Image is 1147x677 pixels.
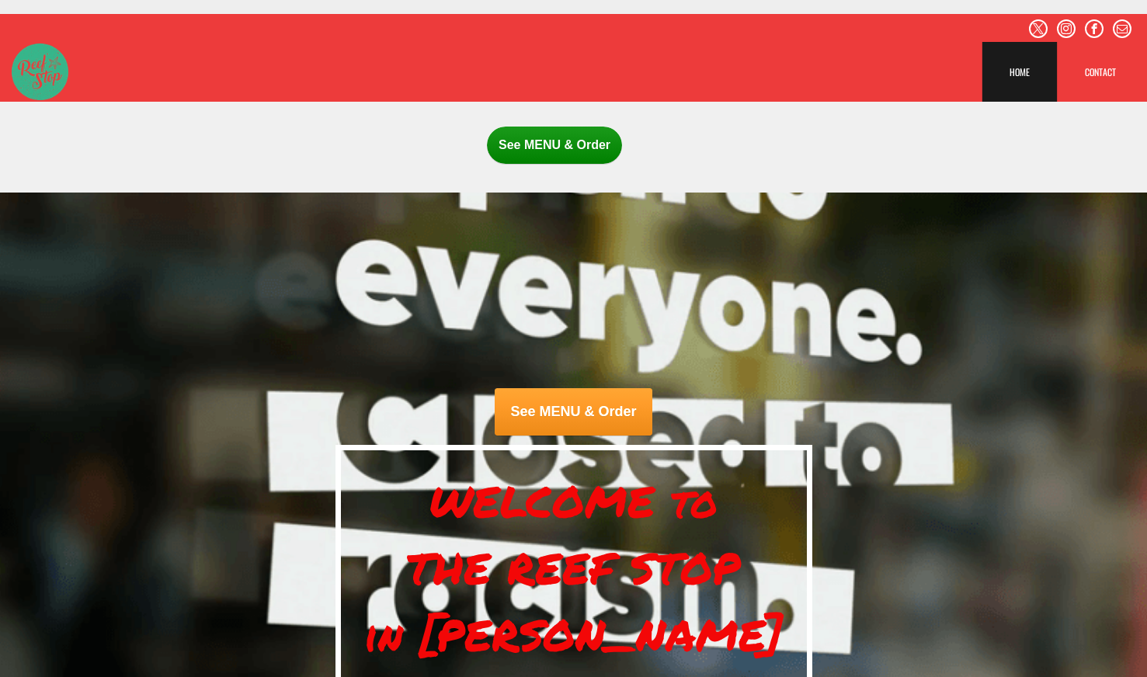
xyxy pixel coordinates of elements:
[982,42,1057,102] a: HOME
[1010,65,1030,78] span: HOME
[495,388,652,436] span: See MENU & Order
[1029,19,1048,38] a: twitter
[1085,19,1104,38] a: facebook
[1057,19,1076,38] a: instagram
[487,127,622,164] span: See MENU & Order
[1113,19,1131,38] a: email
[1058,42,1143,102] a: CONTACT
[1085,65,1116,78] span: CONTACT
[12,43,68,100] img: The Reef Stop Logo
[364,470,784,665] span: WELCOME to THE REEF STOP in [PERSON_NAME]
